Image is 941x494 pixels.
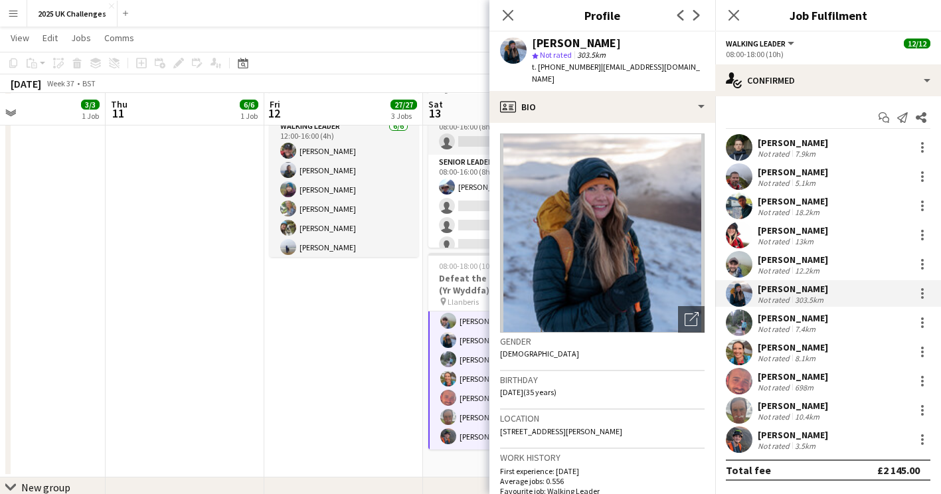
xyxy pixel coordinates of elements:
p: First experience: [DATE] [500,466,705,476]
div: 7.9km [792,149,818,159]
span: Llanberis [448,297,479,307]
div: £2 145.00 [877,463,920,477]
span: Fri [270,98,280,110]
div: Total fee [726,463,771,477]
div: New group [21,481,70,494]
div: Bio [489,91,715,123]
span: 11 [109,106,128,121]
h3: Profile [489,7,715,24]
div: 10.4km [792,412,822,422]
span: 303.5km [574,50,608,60]
div: Not rated [758,207,792,217]
button: 2025 UK Challenges [27,1,118,27]
span: 12/12 [904,39,930,48]
div: [PERSON_NAME] [758,283,828,295]
p: Average jobs: 0.556 [500,476,705,486]
div: 7.4km [792,324,818,334]
span: Thu [111,98,128,110]
span: 27/27 [390,100,417,110]
app-card-role: Senior Leader1/408:00-16:00 (8h)[PERSON_NAME] [428,155,577,258]
h3: Work history [500,452,705,463]
app-job-card: 08:00-18:00 (10h)12/12Defeat the Peak: Snowdon (Yr Wyddfa) Challenge - [PERSON_NAME] [MEDICAL_DAT... [428,253,577,450]
span: [DATE] (35 years) [500,387,556,397]
div: [PERSON_NAME] [758,224,828,236]
div: 1 Job [82,111,99,121]
button: Walking Leader [726,39,796,48]
div: 12.2km [792,266,822,276]
span: 08:00-18:00 (10h) [439,261,497,271]
div: 698m [792,382,816,392]
div: [PERSON_NAME] [758,429,828,441]
h3: Gender [500,335,705,347]
div: Not rated [758,266,792,276]
div: [PERSON_NAME] [758,370,828,382]
div: 13km [792,236,816,246]
a: Jobs [66,29,96,46]
div: Not rated [758,149,792,159]
span: 13 [426,106,443,121]
span: Not rated [540,50,572,60]
app-card-role: Walking Leader6/612:00-16:00 (4h)[PERSON_NAME][PERSON_NAME][PERSON_NAME][PERSON_NAME][PERSON_NAME... [270,119,418,260]
app-job-card: 12:00-16:00 (4h)6/6CoppaTrek! Cotswolds Route Marking CoppaTrek! Cotswolds Route Marking1 RoleWal... [270,60,418,257]
div: Not rated [758,324,792,334]
h3: Location [500,412,705,424]
span: View [11,32,29,44]
h3: Job Fulfilment [715,7,941,24]
div: [PERSON_NAME] [758,195,828,207]
h3: Birthday [500,374,705,386]
div: Not rated [758,353,792,363]
div: 08:00-18:00 (10h) [726,49,930,59]
span: [DEMOGRAPHIC_DATA] [500,349,579,359]
h3: Defeat the Peak: Snowdon (Yr Wyddfa) Challenge - [PERSON_NAME] [MEDICAL_DATA] Support [428,272,577,296]
div: 18.2km [792,207,822,217]
span: 12 [268,106,280,121]
div: Open photos pop-in [678,306,705,333]
a: Comms [99,29,139,46]
div: 303.5km [792,295,826,305]
span: Sat [428,98,443,110]
div: [PERSON_NAME] [758,254,828,266]
img: Crew avatar or photo [500,133,705,333]
span: Walking Leader [726,39,786,48]
a: Edit [37,29,63,46]
span: Jobs [71,32,91,44]
div: [PERSON_NAME] [532,37,621,49]
span: 3/3 [81,100,100,110]
app-job-card: 08:00-16:00 (8h)25/30CoppaTrek! Alumni Challenge - [GEOGRAPHIC_DATA] CoppaTrek3 RolesEvent Medic2... [428,51,577,248]
div: [PERSON_NAME] [758,312,828,324]
span: | [EMAIL_ADDRESS][DOMAIN_NAME] [532,62,700,84]
app-card-role: [PERSON_NAME][PERSON_NAME][PERSON_NAME][PERSON_NAME][PERSON_NAME][PERSON_NAME][PERSON_NAME][PERSO... [428,210,577,451]
div: [PERSON_NAME] [758,137,828,149]
div: [DATE] [11,77,41,90]
span: Comms [104,32,134,44]
div: Not rated [758,236,792,246]
span: Week 37 [44,78,77,88]
div: Not rated [758,441,792,451]
div: [PERSON_NAME] [758,341,828,353]
div: Confirmed [715,64,941,96]
span: 6/6 [240,100,258,110]
div: [PERSON_NAME] [758,166,828,178]
a: View [5,29,35,46]
div: 5.1km [792,178,818,188]
div: 3.5km [792,441,818,451]
div: 1 Job [240,111,258,121]
div: BST [82,78,96,88]
app-card-role: Event Medic2A0/108:00-16:00 (8h) [428,110,577,155]
div: 3 Jobs [391,111,416,121]
div: 8.1km [792,353,818,363]
span: Edit [43,32,58,44]
div: Not rated [758,295,792,305]
span: [STREET_ADDRESS][PERSON_NAME] [500,426,622,436]
span: t. [PHONE_NUMBER] [532,62,601,72]
div: Not rated [758,178,792,188]
div: Not rated [758,412,792,422]
div: Not rated [758,382,792,392]
div: [PERSON_NAME] [758,400,828,412]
